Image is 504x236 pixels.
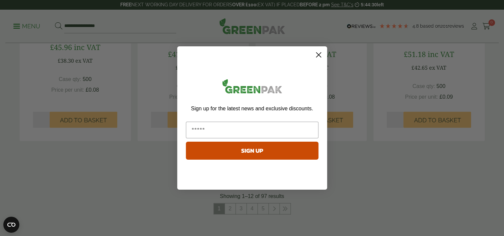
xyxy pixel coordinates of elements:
button: Close dialog [313,49,324,61]
input: Email [186,122,318,138]
img: greenpak_logo [186,76,318,99]
button: SIGN UP [186,142,318,160]
button: Open CMP widget [3,217,19,233]
span: Sign up for the latest news and exclusive discounts. [191,106,313,111]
